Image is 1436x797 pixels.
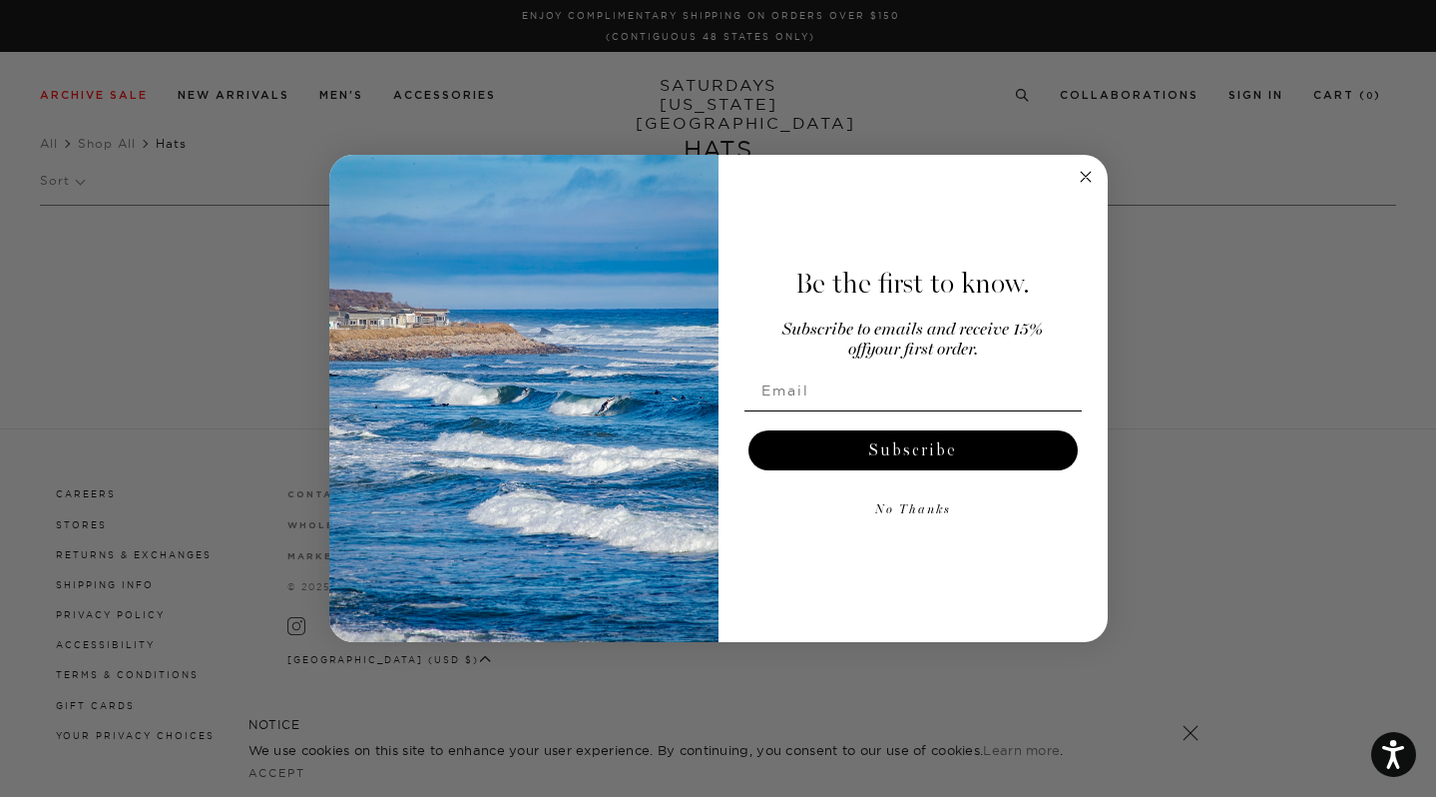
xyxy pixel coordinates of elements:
span: off [848,342,866,359]
span: Subscribe to emails and receive 15% [782,322,1043,339]
input: Email [744,371,1082,410]
button: No Thanks [744,490,1082,530]
img: underline [744,410,1082,411]
button: Subscribe [748,430,1078,470]
button: Close dialog [1074,165,1098,189]
img: 125c788d-000d-4f3e-b05a-1b92b2a23ec9.jpeg [329,155,718,642]
span: Be the first to know. [795,267,1030,301]
span: your first order. [866,342,978,359]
